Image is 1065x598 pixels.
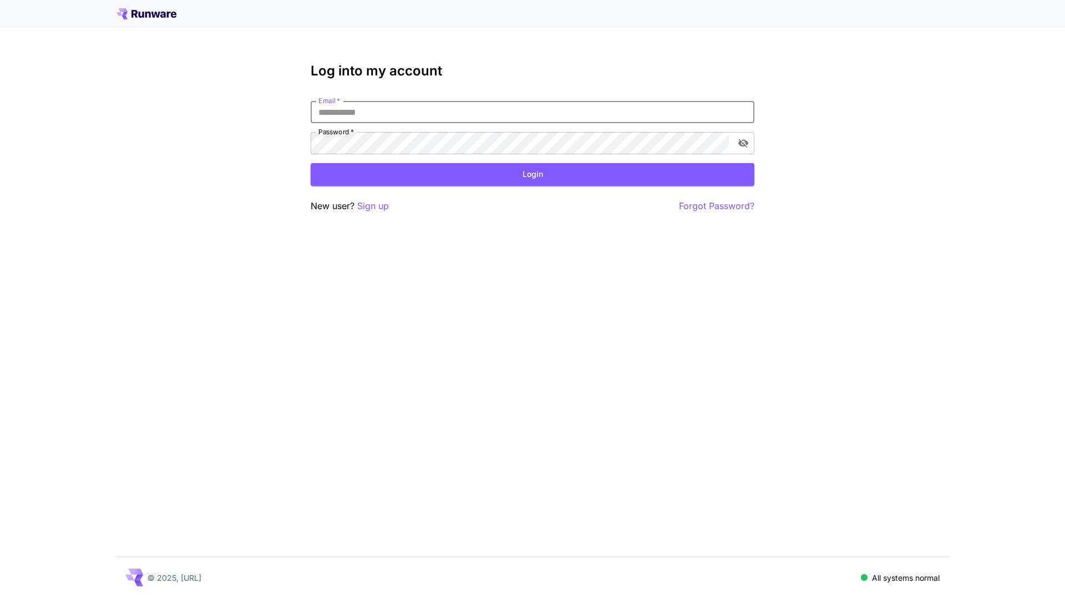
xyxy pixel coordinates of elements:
button: Sign up [357,199,389,213]
p: New user? [311,199,389,213]
p: © 2025, [URL] [148,572,201,584]
h3: Log into my account [311,63,754,79]
label: Password [318,127,354,136]
p: All systems normal [872,572,940,584]
label: Email [318,96,340,105]
button: toggle password visibility [733,133,753,153]
button: Login [311,163,754,186]
button: Forgot Password? [679,199,754,213]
